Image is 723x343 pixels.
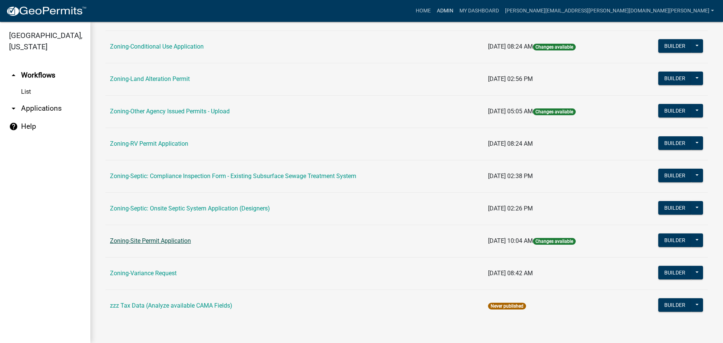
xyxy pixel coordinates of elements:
button: Builder [658,72,691,85]
button: Builder [658,298,691,312]
button: Builder [658,266,691,279]
a: My Dashboard [456,4,502,18]
a: Zoning-Septic: Compliance Inspection Form - Existing Subsurface Sewage Treatment System [110,172,356,180]
button: Builder [658,201,691,215]
span: [DATE] 02:26 PM [488,205,533,212]
a: zzz Tax Data (Analyze available CAMA Fields) [110,302,232,309]
span: Never published [488,303,526,309]
button: Builder [658,136,691,150]
span: [DATE] 05:05 AM [488,108,533,115]
span: Changes available [533,44,576,50]
i: help [9,122,18,131]
a: Zoning-Other Agency Issued Permits - Upload [110,108,230,115]
span: [DATE] 02:38 PM [488,172,533,180]
span: [DATE] 08:24 AM [488,43,533,50]
a: Zoning-Variance Request [110,270,177,277]
button: Builder [658,104,691,117]
span: Changes available [533,238,576,245]
button: Builder [658,233,691,247]
a: Zoning-Conditional Use Application [110,43,204,50]
a: Zoning-Site Permit Application [110,237,191,244]
span: [DATE] 08:42 AM [488,270,533,277]
button: Builder [658,39,691,53]
span: [DATE] 02:56 PM [488,75,533,82]
a: Admin [434,4,456,18]
span: [DATE] 08:24 AM [488,140,533,147]
span: [DATE] 10:04 AM [488,237,533,244]
a: Zoning-Land Alteration Permit [110,75,190,82]
i: arrow_drop_down [9,104,18,113]
i: arrow_drop_up [9,71,18,80]
button: Builder [658,169,691,182]
a: Home [413,4,434,18]
a: [PERSON_NAME][EMAIL_ADDRESS][PERSON_NAME][DOMAIN_NAME][PERSON_NAME] [502,4,717,18]
a: Zoning-Septic: Onsite Septic System Application (Designers) [110,205,270,212]
a: Zoning-RV Permit Application [110,140,188,147]
span: Changes available [533,108,576,115]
